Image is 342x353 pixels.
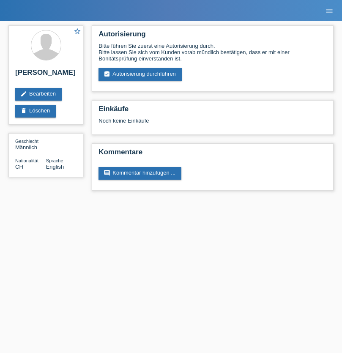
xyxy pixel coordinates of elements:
[15,68,77,81] h2: [PERSON_NAME]
[46,158,63,163] span: Sprache
[15,164,23,170] span: Schweiz
[15,88,62,101] a: editBearbeiten
[20,90,27,97] i: edit
[98,68,182,81] a: assignment_turned_inAutorisierung durchführen
[98,43,327,62] div: Bitte führen Sie zuerst eine Autorisierung durch. Bitte lassen Sie sich vom Kunden vorab mündlich...
[104,170,110,176] i: comment
[98,105,327,118] h2: Einkäufe
[98,148,327,161] h2: Kommentare
[104,71,110,77] i: assignment_turned_in
[20,107,27,114] i: delete
[325,7,334,15] i: menu
[15,139,38,144] span: Geschlecht
[98,30,327,43] h2: Autorisierung
[15,105,56,118] a: deleteLöschen
[15,158,38,163] span: Nationalität
[98,167,181,180] a: commentKommentar hinzufügen ...
[74,27,81,36] a: star_border
[98,118,327,130] div: Noch keine Einkäufe
[74,27,81,35] i: star_border
[15,138,46,151] div: Männlich
[46,164,64,170] span: English
[321,8,338,13] a: menu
